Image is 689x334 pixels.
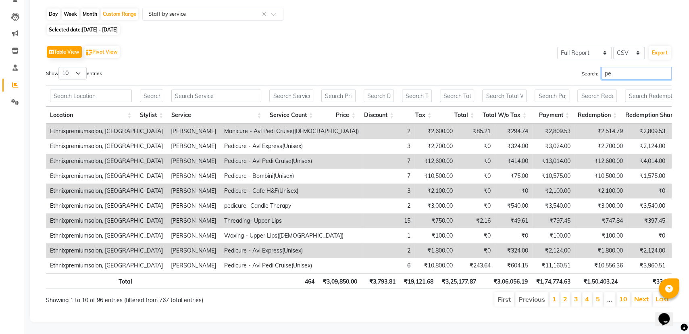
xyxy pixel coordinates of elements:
iframe: chat widget [655,302,681,326]
td: ₹2,124.00 [627,243,669,258]
select: Showentries [58,67,87,79]
th: Location: activate to sort column ascending [46,106,136,124]
span: Clear all [262,10,269,19]
input: Search Total W/o Tax [482,90,527,102]
td: ₹294.74 [495,124,532,139]
th: Redemption Share: activate to sort column ascending [621,106,686,124]
td: Pedicure - Bombini(Unisex) [220,169,363,184]
td: Pedicure - Avl Pedi Cruise(Unisex) [220,154,363,169]
td: ₹397.45 [627,213,669,228]
td: 7 [363,169,414,184]
th: Payment: activate to sort column ascending [531,106,573,124]
td: Ethnixpremiumsalon, [GEOGRAPHIC_DATA] [46,258,167,273]
td: ₹0 [495,228,532,243]
div: Day [47,8,60,20]
td: ₹0 [495,184,532,198]
button: Table View [47,46,82,58]
th: 464 [267,273,318,289]
td: ₹0 [627,228,669,243]
td: 3 [363,184,414,198]
td: 6 [363,258,414,273]
td: ₹243.64 [457,258,495,273]
td: ₹540.00 [495,198,532,213]
td: ₹0 [457,139,495,154]
td: ₹3,540.00 [627,198,669,213]
td: 2 [363,243,414,258]
td: ₹10,800.00 [414,258,457,273]
td: [PERSON_NAME] [167,124,220,139]
td: Ethnixpremiumsalon, [GEOGRAPHIC_DATA] [46,184,167,198]
td: ₹324.00 [495,139,532,154]
td: Ethnixpremiumsalon, [GEOGRAPHIC_DATA] [46,243,167,258]
td: Ethnixpremiumsalon, [GEOGRAPHIC_DATA] [46,228,167,243]
th: Total W/o Tax: activate to sort column ascending [478,106,531,124]
button: Export [649,46,671,60]
td: [PERSON_NAME] [167,243,220,258]
td: ₹3,024.00 [532,139,575,154]
button: Pivot View [84,46,120,58]
td: Ethnixpremiumsalon, [GEOGRAPHIC_DATA] [46,154,167,169]
td: Pedicure - Avl Express(Unisex) [220,243,363,258]
td: ₹10,500.00 [414,169,457,184]
td: Pedicure - Avl Pedi Cruise(Unisex) [220,258,363,273]
td: [PERSON_NAME] [167,198,220,213]
td: [PERSON_NAME] [167,154,220,169]
a: 10 [619,295,627,303]
span: Selected date: [47,25,120,35]
td: ₹2,600.00 [414,124,457,139]
input: Search Service [171,90,261,102]
td: ₹2,514.79 [575,124,627,139]
td: Ethnixpremiumsalon, [GEOGRAPHIC_DATA] [46,124,167,139]
td: 15 [363,213,414,228]
td: 2 [363,198,414,213]
td: [PERSON_NAME] [167,213,220,228]
td: ₹797.45 [532,213,575,228]
td: ₹1,800.00 [575,243,627,258]
th: Discount: activate to sort column ascending [360,106,398,124]
span: [DATE] - [DATE] [82,27,118,33]
td: ₹3,000.00 [414,198,457,213]
td: ₹2,809.53 [627,124,669,139]
td: ₹324.00 [495,243,532,258]
td: [PERSON_NAME] [167,258,220,273]
td: ₹13,014.00 [532,154,575,169]
td: ₹12,600.00 [575,154,627,169]
input: Search Redemption [577,90,617,102]
input: Search Total [440,90,475,102]
td: ₹10,556.36 [575,258,627,273]
th: Service: activate to sort column ascending [167,106,265,124]
td: ₹85.21 [457,124,495,139]
a: 5 [596,295,600,303]
input: Search Price [321,90,356,102]
td: [PERSON_NAME] [167,228,220,243]
td: Pedicure - Avl Express(Unisex) [220,139,363,154]
div: Showing 1 to 10 of 96 entries (filtered from 767 total entries) [46,291,300,305]
a: 1 [552,295,556,303]
div: Week [62,8,79,20]
td: ₹414.00 [495,154,532,169]
td: ₹100.00 [414,228,457,243]
td: 7 [363,154,414,169]
td: ₹2.16 [457,213,495,228]
td: 3 [363,139,414,154]
td: ₹10,500.00 [575,169,627,184]
th: ₹3,25,177.87 [437,273,480,289]
td: [PERSON_NAME] [167,184,220,198]
td: 2 [363,124,414,139]
td: ₹2,100.00 [575,184,627,198]
input: Search Location [50,90,132,102]
td: ₹11,160.51 [532,258,575,273]
div: Custom Range [101,8,138,20]
td: Manicure - Avl Pedi Cruise([DEMOGRAPHIC_DATA]) [220,124,363,139]
td: ₹2,124.00 [532,243,575,258]
input: Search Redemption Share [625,90,682,102]
label: Show entries [46,67,102,79]
th: Total [46,273,136,289]
th: Price: activate to sort column ascending [317,106,360,124]
th: Stylist: activate to sort column ascending [136,106,167,124]
td: ₹0 [457,169,495,184]
th: Service Count: activate to sort column ascending [265,106,317,124]
th: ₹3,09,850.00 [318,273,361,289]
td: ₹1,800.00 [414,243,457,258]
td: ₹0 [457,198,495,213]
